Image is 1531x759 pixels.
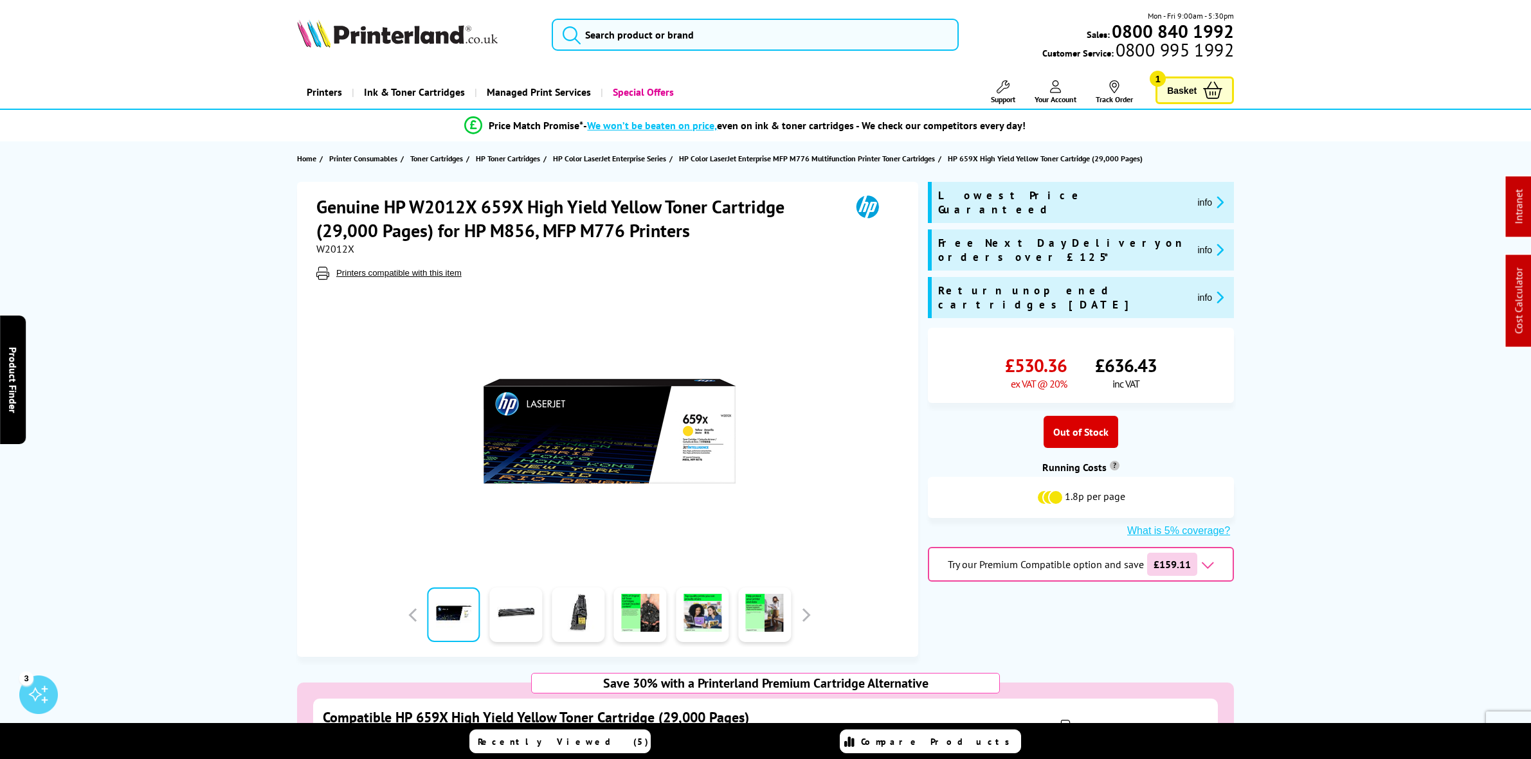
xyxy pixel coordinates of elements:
[838,195,897,219] img: HP
[1155,76,1234,104] a: Basket 1
[1112,377,1139,390] span: inc VAT
[1194,195,1228,210] button: promo-description
[329,152,401,165] a: Printer Consumables
[476,152,543,165] a: HP Toner Cartridges
[6,346,19,413] span: Product Finder
[476,152,540,165] span: HP Toner Cartridges
[1167,82,1197,99] span: Basket
[1110,461,1119,470] sup: Cost per page
[364,76,465,109] span: Ink & Toner Cartridges
[1065,490,1125,505] span: 1.8p per page
[553,152,666,165] span: HP Color LaserJet Enterprise Series
[1095,353,1157,377] span: £636.43
[1194,290,1228,305] button: promo-description
[1044,416,1118,448] div: Out of Stock
[297,152,320,165] a: Home
[410,152,466,165] a: Toner Cartridges
[329,152,397,165] span: Printer Consumables
[587,119,717,132] span: We won’t be beaten on price,
[1110,25,1234,37] a: 0800 840 1992
[948,152,1143,165] span: HP 659X High Yield Yellow Toner Cartridge (29,000 Pages)
[552,19,958,51] input: Search product or brand
[1042,44,1234,59] span: Customer Service:
[1011,377,1067,390] span: ex VAT @ 20%
[332,267,466,278] button: Printers compatible with this item
[297,19,498,48] img: Printerland Logo
[478,736,649,747] span: Recently Viewed (5)
[1096,80,1133,104] a: Track Order
[297,152,316,165] span: Home
[1035,80,1076,104] a: Your Account
[1075,720,1208,731] button: Printers compatible with this item
[1114,44,1234,56] span: 0800 995 1992
[19,671,33,685] div: 3
[991,94,1015,104] span: Support
[991,80,1015,104] a: Support
[1512,190,1525,224] a: Intranet
[475,76,601,109] a: Managed Print Services
[679,152,935,165] span: HP Color LaserJet Enterprise MFP M776 Multifunction Printer Toner Cartridges
[484,305,736,557] img: HP W2012X 659X High Yield Yellow Toner Cartridge (29,000 Pages)
[948,152,1146,165] a: HP 659X High Yield Yellow Toner Cartridge (29,000 Pages)
[938,188,1187,217] span: Lowest Price Guaranteed
[938,236,1187,264] span: Free Next Day Delivery on orders over £125*
[410,152,463,165] span: Toner Cartridges
[1150,71,1166,87] span: 1
[1087,28,1110,40] span: Sales:
[297,19,536,50] a: Printerland Logo
[1005,353,1067,377] span: £530.36
[840,729,1021,753] a: Compare Products
[352,76,475,109] a: Ink & Toner Cartridges
[1148,10,1234,22] span: Mon - Fri 9:00am - 5:30pm
[938,283,1187,312] span: Return unopened cartridges [DATE]
[1035,94,1076,104] span: Your Account
[323,708,749,726] a: Compatible HP 659X High Yield Yellow Toner Cartridge (29,000 Pages)
[601,76,684,109] a: Special Offers
[1194,242,1228,257] button: promo-description
[948,558,1144,571] span: Try our Premium Compatible option and save
[1147,553,1197,576] span: £159.11
[469,729,651,753] a: Recently Viewed (5)
[1112,19,1234,43] b: 0800 840 1992
[679,152,938,165] a: HP Color LaserJet Enterprise MFP M776 Multifunction Printer Toner Cartridges
[489,119,583,132] span: Price Match Promise*
[316,242,354,255] span: W2012X
[553,152,669,165] a: HP Color LaserJet Enterprise Series
[583,119,1026,132] div: - even on ink & toner cartridges - We check our competitors every day!
[531,673,1000,693] div: Save 30% with a Printerland Premium Cartridge Alternative
[258,114,1233,137] li: modal_Promise
[1512,268,1525,334] a: Cost Calculator
[297,76,352,109] a: Printers
[861,736,1017,747] span: Compare Products
[928,461,1234,474] div: Running Costs
[316,195,838,242] h1: Genuine HP W2012X 659X High Yield Yellow Toner Cartridge (29,000 Pages) for HP M856, MFP M776 Pri...
[1123,524,1234,537] button: What is 5% coverage?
